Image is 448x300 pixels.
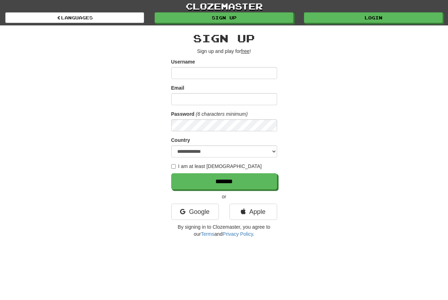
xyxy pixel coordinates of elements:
p: By signing in to Clozemaster, you agree to our and . [171,223,277,238]
input: I am at least [DEMOGRAPHIC_DATA] [171,164,176,169]
a: Terms [201,231,214,237]
a: Privacy Policy [222,231,253,237]
label: Password [171,110,195,118]
em: (6 characters minimum) [196,111,248,117]
p: Sign up and play for ! [171,48,277,55]
p: or [171,193,277,200]
label: I am at least [DEMOGRAPHIC_DATA] [171,163,262,170]
label: Username [171,58,195,65]
a: Google [171,204,219,220]
a: Languages [5,12,144,23]
a: Sign up [155,12,293,23]
label: Country [171,137,190,144]
label: Email [171,84,184,91]
a: Apple [229,204,277,220]
h2: Sign up [171,32,277,44]
u: free [241,48,250,54]
a: Login [304,12,443,23]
